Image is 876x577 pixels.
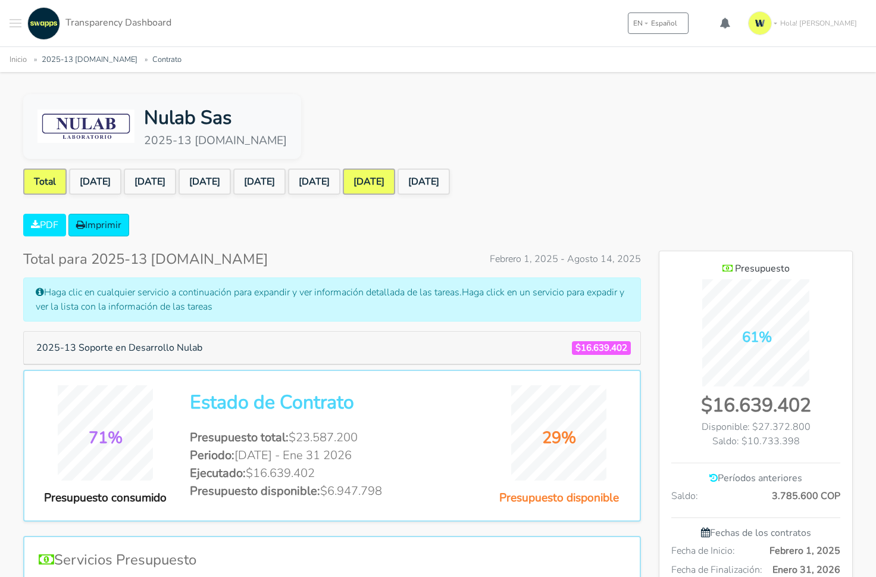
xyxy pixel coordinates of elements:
a: Hola! [PERSON_NAME] [743,7,866,40]
span: Hola! [PERSON_NAME] [780,18,857,29]
div: Nulab Sas [144,104,287,132]
span: Presupuesto total: [190,429,289,445]
a: Contrato [152,54,182,65]
button: ENEspañol [628,13,689,34]
span: Enero 31, 2026 [772,563,840,577]
span: Español [651,18,677,29]
a: [DATE] [343,169,395,195]
span: Transparency Dashboard [65,16,171,29]
h4: Total para 2025-13 [DOMAIN_NAME] [23,251,268,268]
a: Transparency Dashboard [24,7,171,40]
img: swapps-linkedin-v2.jpg [27,7,60,40]
span: 3.785.600 COP [772,489,840,503]
img: isotipo-3-3e143c57.png [748,11,772,35]
a: [DATE] [233,169,286,195]
span: $16.639.402 [572,341,631,355]
span: Fecha de Inicio: [671,544,735,558]
div: Disponible: $27.372.800 [671,420,840,434]
div: Saldo: $10.733.398 [671,434,840,448]
a: [DATE] [179,169,231,195]
button: 2025-13 Soporte en Desarrollo Nulab [29,336,210,359]
span: Saldo: [671,489,698,503]
span: Febrero 1, 2025 [769,544,840,558]
span: Presupuesto disponible: [190,483,320,499]
a: [DATE] [69,169,121,195]
li: $6.947.798 [190,482,474,500]
li: $23.587.200 [190,429,474,447]
span: Febrero 1, 2025 - Agosto 14, 2025 [490,252,641,266]
a: [DATE] [398,169,450,195]
li: $16.639.402 [190,464,474,482]
a: 2025-13 [DOMAIN_NAME] [42,54,137,65]
h4: Servicios Presupuesto [39,551,625,569]
h2: Estado de Contrato [190,391,474,414]
h6: Fechas de los contratos [671,528,840,539]
a: Inicio [10,54,27,65]
span: Periodo: [190,447,234,463]
div: Presupuesto disponible [492,489,625,507]
span: Presupuesto [735,262,790,275]
button: Toggle navigation menu [10,7,21,40]
span: Fecha de Finalización: [671,563,762,577]
div: Haga clic en cualquier servicio a continuación para expandir y ver información detallada de las t... [23,277,641,322]
span: Ejecutado: [190,465,246,481]
a: [DATE] [288,169,340,195]
a: Total [23,169,67,195]
a: PDF [23,214,66,236]
div: 2025-13 [DOMAIN_NAME] [144,132,287,149]
h6: Períodos anteriores [671,473,840,484]
div: Presupuesto consumido [39,489,172,507]
li: [DATE] - Ene 31 2026 [190,447,474,464]
a: [DATE] [124,169,176,195]
img: Nulab Sas [37,110,134,143]
div: $16.639.402 [671,391,840,420]
a: Imprimir [68,214,129,236]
